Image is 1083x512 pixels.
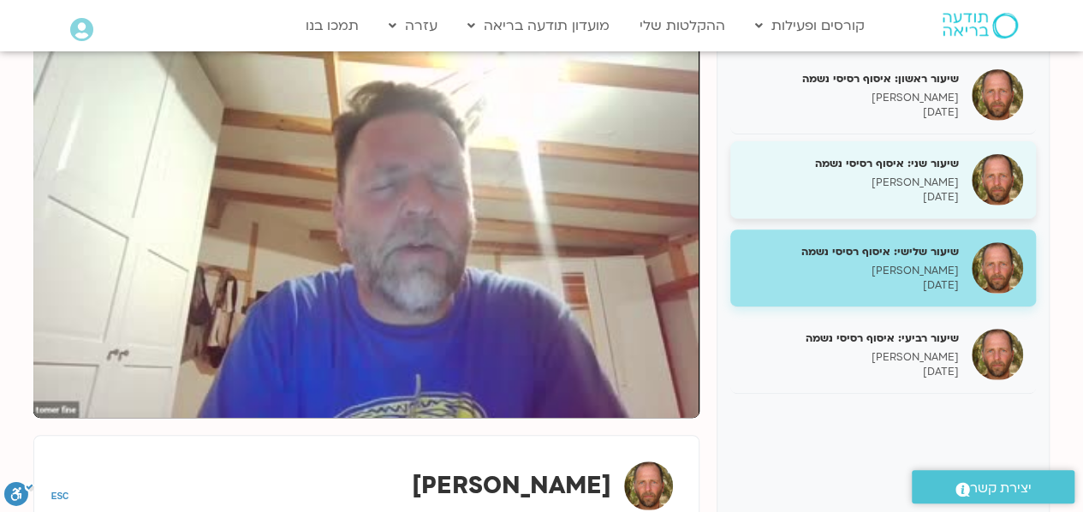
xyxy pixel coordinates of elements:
[743,350,959,365] p: [PERSON_NAME]
[743,278,959,293] p: [DATE]
[743,176,959,190] p: [PERSON_NAME]
[743,71,959,86] h5: שיעור ראשון: איסוף רסיסי נשמה
[972,329,1023,380] img: שיעור רביעי: איסוף רסיסי נשמה
[972,154,1023,205] img: שיעור שני: איסוף רסיסי נשמה
[943,13,1018,39] img: תודעה בריאה
[743,264,959,278] p: [PERSON_NAME]
[972,69,1023,121] img: שיעור ראשון: איסוף רסיסי נשמה
[631,9,734,42] a: ההקלטות שלי
[743,244,959,259] h5: שיעור שלישי: איסוף רסיסי נשמה
[970,477,1032,500] span: יצירת קשר
[743,330,959,346] h5: שיעור רביעי: איסוף רסיסי נשמה
[743,91,959,105] p: [PERSON_NAME]
[912,470,1074,503] a: יצירת קשר
[743,365,959,379] p: [DATE]
[743,190,959,205] p: [DATE]
[624,461,673,510] img: תומר פיין
[459,9,618,42] a: מועדון תודעה בריאה
[412,469,611,502] strong: [PERSON_NAME]
[297,9,367,42] a: תמכו בנו
[972,242,1023,294] img: שיעור שלישי: איסוף רסיסי נשמה
[747,9,873,42] a: קורסים ופעילות
[743,156,959,171] h5: שיעור שני: איסוף רסיסי נשמה
[743,105,959,120] p: [DATE]
[380,9,446,42] a: עזרה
